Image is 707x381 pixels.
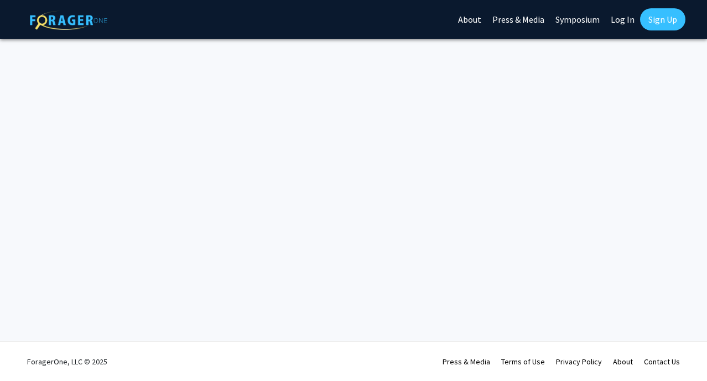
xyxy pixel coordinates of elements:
img: ForagerOne Logo [30,11,107,30]
a: About [613,357,633,367]
a: Press & Media [443,357,490,367]
a: Sign Up [640,8,685,30]
div: ForagerOne, LLC © 2025 [27,342,107,381]
a: Privacy Policy [556,357,602,367]
a: Contact Us [644,357,680,367]
a: Terms of Use [501,357,545,367]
